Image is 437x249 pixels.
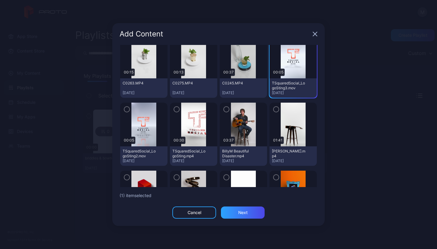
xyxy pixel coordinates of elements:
[172,90,215,95] div: [DATE]
[123,69,135,76] div: 00:15
[120,30,310,38] div: Add Content
[221,206,265,219] button: Next
[172,159,215,163] div: [DATE]
[238,210,248,215] div: Next
[123,90,165,95] div: [DATE]
[172,69,185,76] div: 00:13
[123,159,165,163] div: [DATE]
[272,159,314,163] div: [DATE]
[222,81,256,86] div: C0245.MP4
[272,149,305,159] div: BillyM Silhouette.mp4
[172,81,206,86] div: C0275.MP4
[172,149,206,159] div: TSquaredSocial_LogoSting.mp4
[188,210,201,215] div: Cancel
[172,137,185,144] div: 00:30
[272,81,305,90] div: TSquaredSocial_LogoSting3.mov
[272,137,284,144] div: 01:41
[272,90,314,95] div: [DATE]
[120,192,317,199] div: ( 1 ) item selected
[172,206,216,219] button: Cancel
[222,137,235,144] div: 03:37
[123,81,156,86] div: C0263.MP4
[123,149,156,159] div: TSquaredSocial_LogoSting2.mov
[222,69,235,76] div: 00:37
[222,90,265,95] div: [DATE]
[272,69,285,76] div: 00:05
[123,137,135,144] div: 00:05
[222,159,265,163] div: [DATE]
[222,149,256,159] div: BillyM Beautiful Disaster.mp4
